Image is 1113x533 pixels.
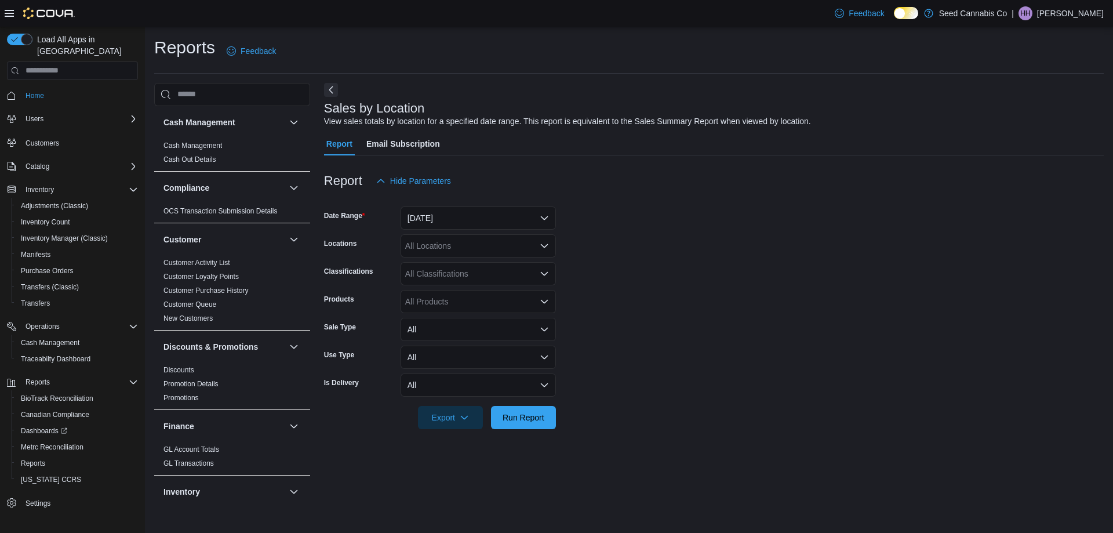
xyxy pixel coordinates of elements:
[390,175,451,187] span: Hide Parameters
[154,443,310,475] div: Finance
[830,2,889,25] a: Feedback
[425,406,476,429] span: Export
[163,234,285,245] button: Customer
[222,39,281,63] a: Feedback
[163,286,249,295] span: Customer Purchase History
[324,101,425,115] h3: Sales by Location
[16,199,138,213] span: Adjustments (Classic)
[12,407,143,423] button: Canadian Compliance
[163,459,214,467] a: GL Transactions
[12,246,143,263] button: Manifests
[16,296,54,310] a: Transfers
[16,440,138,454] span: Metrc Reconciliation
[163,142,222,150] a: Cash Management
[16,440,88,454] a: Metrc Reconciliation
[12,279,143,295] button: Transfers (Classic)
[21,410,89,419] span: Canadian Compliance
[21,112,48,126] button: Users
[401,374,556,397] button: All
[16,231,138,245] span: Inventory Manager (Classic)
[163,486,200,498] h3: Inventory
[16,391,98,405] a: BioTrack Reconciliation
[287,181,301,195] button: Compliance
[540,269,549,278] button: Open list of options
[12,439,143,455] button: Metrc Reconciliation
[21,299,50,308] span: Transfers
[163,314,213,323] span: New Customers
[163,259,230,267] a: Customer Activity List
[418,406,483,429] button: Export
[21,88,138,103] span: Home
[163,182,285,194] button: Compliance
[16,473,86,487] a: [US_STATE] CCRS
[21,135,138,150] span: Customers
[163,420,194,432] h3: Finance
[163,207,278,215] a: OCS Transaction Submission Details
[12,263,143,279] button: Purchase Orders
[324,239,357,248] label: Locations
[366,132,440,155] span: Email Subscription
[241,45,276,57] span: Feedback
[163,379,219,389] span: Promotion Details
[163,234,201,245] h3: Customer
[21,496,55,510] a: Settings
[401,346,556,369] button: All
[21,183,138,197] span: Inventory
[21,234,108,243] span: Inventory Manager (Classic)
[21,375,54,389] button: Reports
[16,336,138,350] span: Cash Management
[21,320,64,333] button: Operations
[21,443,83,452] span: Metrc Reconciliation
[26,499,50,508] span: Settings
[21,354,90,364] span: Traceabilty Dashboard
[16,215,75,229] a: Inventory Count
[12,335,143,351] button: Cash Management
[163,341,285,353] button: Discounts & Promotions
[21,426,67,436] span: Dashboards
[12,198,143,214] button: Adjustments (Classic)
[21,201,88,211] span: Adjustments (Classic)
[163,459,214,468] span: GL Transactions
[163,394,199,402] a: Promotions
[154,256,310,330] div: Customer
[287,340,301,354] button: Discounts & Promotions
[16,248,138,262] span: Manifests
[21,89,49,103] a: Home
[163,117,235,128] h3: Cash Management
[21,375,138,389] span: Reports
[2,87,143,104] button: Home
[16,424,72,438] a: Dashboards
[163,420,285,432] button: Finance
[1019,6,1032,20] div: Hannah Halley
[163,155,216,164] a: Cash Out Details
[2,158,143,175] button: Catalog
[12,214,143,230] button: Inventory Count
[16,456,138,470] span: Reports
[2,495,143,512] button: Settings
[163,341,258,353] h3: Discounts & Promotions
[491,406,556,429] button: Run Report
[1020,6,1030,20] span: HH
[12,472,143,488] button: [US_STATE] CCRS
[163,182,209,194] h3: Compliance
[163,380,219,388] a: Promotion Details
[287,115,301,129] button: Cash Management
[326,132,352,155] span: Report
[21,112,138,126] span: Users
[324,211,365,220] label: Date Range
[26,114,43,124] span: Users
[26,91,44,100] span: Home
[894,7,918,19] input: Dark Mode
[2,182,143,198] button: Inventory
[12,390,143,407] button: BioTrack Reconciliation
[324,83,338,97] button: Next
[287,485,301,499] button: Inventory
[2,134,143,151] button: Customers
[163,287,249,295] a: Customer Purchase History
[287,233,301,246] button: Customer
[16,280,83,294] a: Transfers (Classic)
[26,162,49,171] span: Catalog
